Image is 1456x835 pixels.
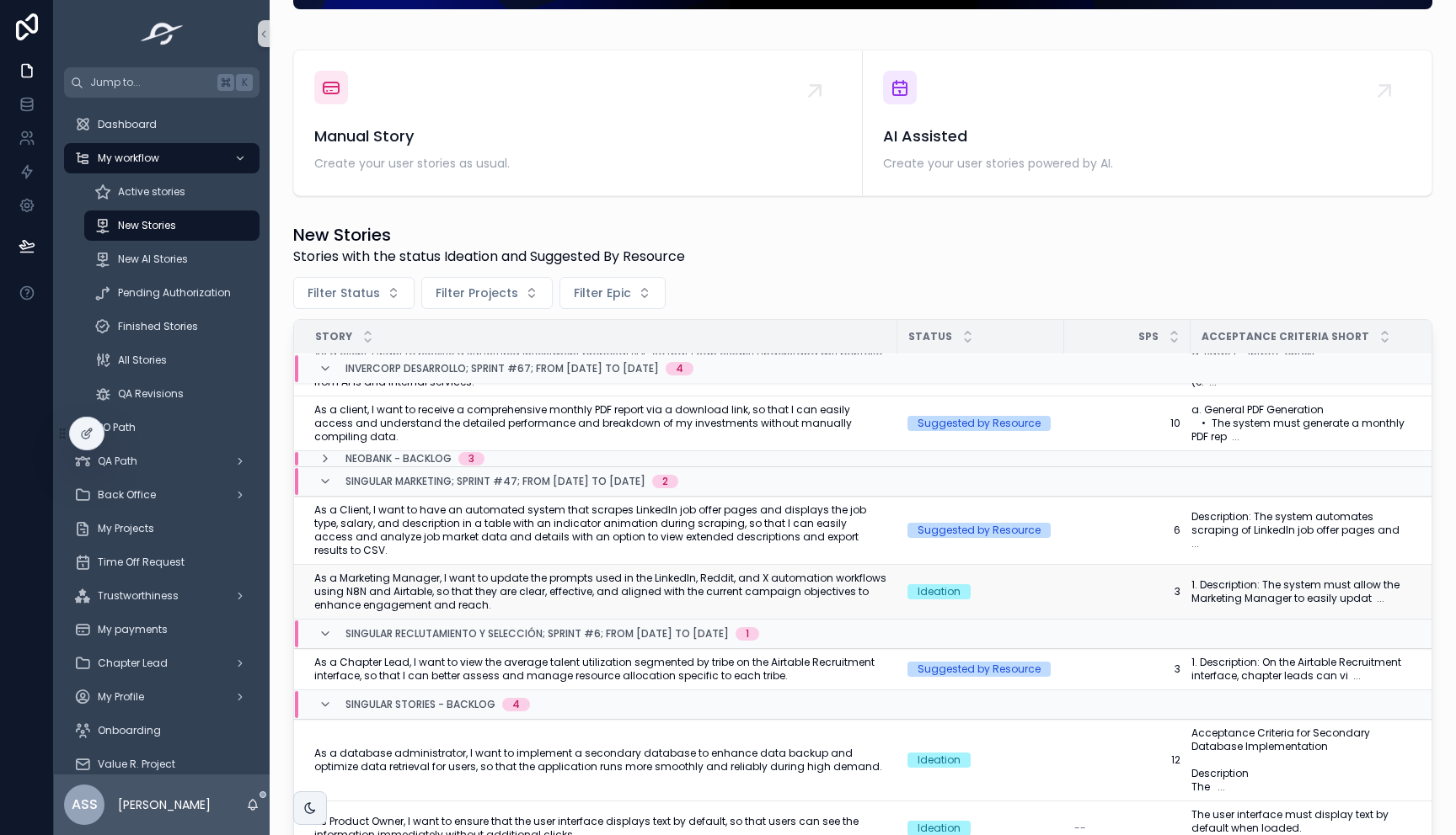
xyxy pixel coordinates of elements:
[1074,524,1180,537] a: 6
[314,747,887,774] a: As a database administrator, I want to implement a secondary database to enhance data backup and ...
[136,20,189,47] img: App logo
[118,387,184,401] span: QA Revisions
[293,223,685,247] h1: New Stories
[90,76,211,89] span: Jump to...
[54,98,270,774] div: scrollable content
[1191,403,1414,444] a: a. General PDF Generation • The system must generate a monthly PDF rep ...
[1191,656,1414,683] a: 1. Description: On the Airtable Recruitment interface, chapter leads can vi ...
[64,143,260,173] a: My workflow
[98,690,144,704] span: My Profile
[907,753,1054,768] a: Ideation
[746,627,749,641] div: 1
[98,556,185,569] span: Time Off Request
[294,51,863,195] a: Manual StoryCreate your user stories as usual.
[84,210,260,241] a: New Stories
[1191,726,1414,794] a: Acceptance Criteria for Secondary Database Implementation Description The ...
[64,648,260,678] a: Chapter Lead
[1138,330,1159,343] span: SPs
[1074,417,1180,430] a: 10
[118,796,211,813] p: [PERSON_NAME]
[118,253,188,266] span: New AI Stories
[574,285,631,301] span: Filter Epic
[64,109,260,140] a: Dashboard
[314,503,887,557] a: As a Client, I want to have an automated system that scrapes LinkedIn job offer pages and display...
[98,623,168,636] span: My payments
[118,286,231,300] span: Pending Authorization
[907,584,1054,599] a: Ideation
[345,452,452,465] span: Neobank - Backlog
[293,277,415,309] button: Select Button
[1191,510,1414,550] span: Description: The system automates scraping of LinkedIn job offer pages and ...
[314,572,887,612] a: As a Marketing Manager, I want to update the prompts used in the LinkedIn, Reddit, and X automati...
[98,455,137,468] span: QA Path
[918,662,1041,677] div: Suggested by Resource
[64,513,260,544] a: My Projects
[918,584,961,599] div: Ideation
[314,403,887,444] a: As a client, I want to receive a comprehensive monthly PDF report via a download link, so that I ...
[84,177,260,207] a: Active stories
[918,416,1041,431] div: Suggested by Resource
[118,354,167,367] span: All Stories
[64,614,260,645] a: My payments
[64,715,260,746] a: Onboarding
[908,330,952,343] span: Status
[883,155,1411,172] span: Create your user stories powered by AI.
[512,698,520,711] div: 4
[98,589,179,603] span: Trustworthiness
[72,795,98,815] span: ASS
[1074,585,1180,598] a: 3
[907,523,1054,538] a: Suggested by Resource
[421,277,553,309] button: Select Button
[64,412,260,443] a: PO Path
[98,421,136,434] span: PO Path
[662,475,668,488] div: 2
[64,749,260,779] a: Value R. Project
[436,285,518,301] span: Filter Projects
[1191,578,1414,605] a: 1. Description: The system must allow the Marketing Manager to easily updat ...
[84,278,260,308] a: Pending Authorization
[98,522,154,535] span: My Projects
[64,480,260,510] a: Back Office
[314,125,842,148] span: Manual Story
[883,125,1411,148] span: AI Assisted
[863,51,1432,195] a: AI AssistedCreate your user stories powered by AI.
[84,345,260,375] a: All Stories
[98,657,168,670] span: Chapter Lead
[64,446,260,476] a: QA Path
[98,488,156,502] span: Back Office
[308,285,380,301] span: Filter Status
[345,475,645,488] span: Singular Marketing; Sprint #47; From [DATE] to [DATE]
[676,362,683,375] div: 4
[918,753,961,768] div: Ideation
[907,662,1054,677] a: Suggested by Resource
[315,330,352,343] span: Story
[314,656,887,683] a: As a Chapter Lead, I want to view the average talent utilization segmented by tribe on the Airtab...
[345,362,659,375] span: Invercorp Desarrollo; Sprint #67; From [DATE] to [DATE]
[1074,753,1180,767] a: 12
[293,247,685,267] span: Stories with the status Ideation and Suggested By Resource
[345,627,729,641] span: Singular Reclutamiento y Selección; Sprint #6; From [DATE] to [DATE]
[84,244,260,274] a: New AI Stories
[64,547,260,577] a: Time Off Request
[64,581,260,611] a: Trustworthiness
[98,152,159,165] span: My workflow
[118,219,176,232] span: New Stories
[84,311,260,342] a: Finished Stories
[468,452,474,465] div: 3
[84,379,260,409] a: QA Revisions
[1074,822,1180,835] a: --
[1074,822,1086,835] span: --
